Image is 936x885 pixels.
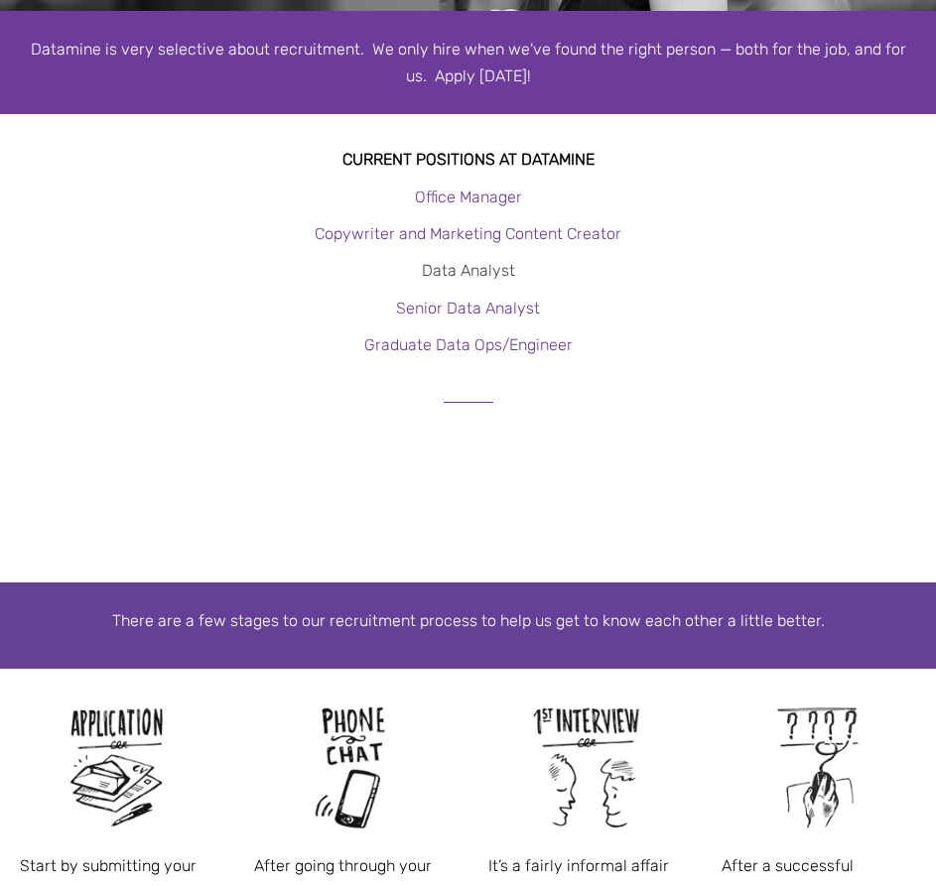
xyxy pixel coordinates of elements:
[315,224,621,243] a: Copywriter and Marketing Content Creator
[364,335,573,354] a: Graduate Data Ops/Engineer
[744,694,893,842] img: Join Us!
[277,694,426,842] img: Join Us!
[20,36,916,89] div: Datamine is very selective about recruitment. We only hire when we've found the right person — bo...
[396,299,540,317] a: Senior Data Analyst
[415,188,522,206] a: Office Manager
[20,607,916,634] p: There are a few stages to our recruitment process to help us get to know each other a little better.
[510,694,659,842] img: Join Us!
[422,261,515,280] a: Data Analyst
[43,694,192,842] img: Join Us!
[342,150,595,169] strong: Current Positions at datamine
